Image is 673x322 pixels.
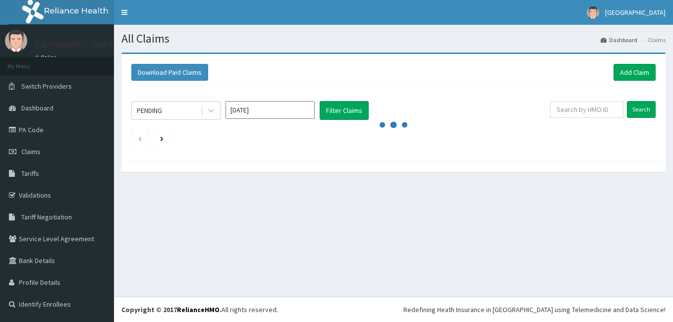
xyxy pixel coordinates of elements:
a: Online [35,54,58,61]
svg: audio-loading [379,110,408,140]
img: User Image [587,6,599,19]
input: Search [627,101,656,118]
strong: Copyright © 2017 . [121,305,222,314]
a: RelianceHMO [177,305,220,314]
input: Select Month and Year [225,101,315,119]
li: Claims [638,36,666,44]
span: Tariffs [21,169,39,178]
span: Tariff Negotiation [21,213,72,221]
input: Search by HMO ID [550,101,623,118]
a: Add Claim [614,64,656,81]
h1: All Claims [121,32,666,45]
footer: All rights reserved. [114,297,673,322]
div: Redefining Heath Insurance in [GEOGRAPHIC_DATA] using Telemedicine and Data Science! [403,305,666,315]
div: PENDING [137,106,162,115]
span: Switch Providers [21,82,72,91]
span: Claims [21,147,41,156]
span: Dashboard [21,104,54,112]
a: Dashboard [601,36,637,44]
p: [GEOGRAPHIC_DATA] [35,40,116,49]
a: Next page [160,134,164,143]
span: [GEOGRAPHIC_DATA] [605,8,666,17]
button: Filter Claims [320,101,369,120]
button: Download Paid Claims [131,64,208,81]
a: Previous page [138,134,142,143]
img: User Image [5,30,27,52]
